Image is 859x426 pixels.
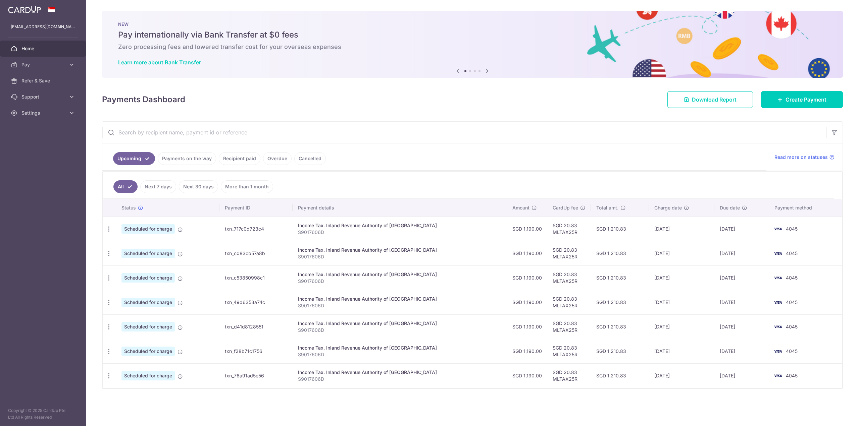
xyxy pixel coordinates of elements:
p: S9017606D [298,278,502,285]
div: Income Tax. Inland Revenue Authority of [GEOGRAPHIC_DATA] [298,345,502,351]
span: Charge date [654,204,682,211]
td: SGD 1,210.83 [591,314,649,339]
span: Scheduled for charge [121,249,175,258]
th: Payment ID [219,199,293,217]
span: Settings [21,110,66,116]
p: S9017606D [298,351,502,358]
p: S9017606D [298,327,502,333]
a: Next 30 days [179,180,218,193]
a: Download Report [667,91,753,108]
td: [DATE] [649,241,714,265]
td: SGD 1,210.83 [591,217,649,241]
td: SGD 1,190.00 [507,339,547,363]
h4: Payments Dashboard [102,94,185,106]
a: Cancelled [294,152,326,165]
input: Search by recipient name, payment id or reference [102,122,826,143]
p: S9017606D [298,302,502,309]
span: Pay [21,61,66,68]
a: All [113,180,138,193]
img: Bank Card [771,298,785,306]
td: SGD 20.83 MLTAX25R [547,290,591,314]
span: 4045 [786,226,798,232]
td: txn_f28b71c1756 [219,339,293,363]
img: Bank Card [771,225,785,233]
td: SGD 20.83 MLTAX25R [547,339,591,363]
a: Read more on statuses [774,154,835,161]
td: [DATE] [649,339,714,363]
td: [DATE] [714,290,769,314]
td: txn_717c0d723c4 [219,217,293,241]
span: Scheduled for charge [121,371,175,380]
td: SGD 1,210.83 [591,363,649,388]
a: Learn more about Bank Transfer [118,59,201,66]
a: Overdue [263,152,292,165]
td: [DATE] [649,363,714,388]
td: txn_d41d8128551 [219,314,293,339]
a: Recipient paid [219,152,260,165]
span: Amount [512,204,529,211]
a: More than 1 month [221,180,273,193]
td: SGD 1,190.00 [507,290,547,314]
td: txn_49d6353a74c [219,290,293,314]
span: 4045 [786,250,798,256]
td: SGD 1,190.00 [507,314,547,339]
span: Status [121,204,136,211]
div: Income Tax. Inland Revenue Authority of [GEOGRAPHIC_DATA] [298,296,502,302]
td: SGD 20.83 MLTAX25R [547,217,591,241]
td: SGD 20.83 MLTAX25R [547,363,591,388]
p: NEW [118,21,827,27]
span: CardUp fee [553,204,578,211]
span: Read more on statuses [774,154,828,161]
span: 4045 [786,299,798,305]
td: SGD 1,210.83 [591,241,649,265]
td: SGD 1,190.00 [507,363,547,388]
span: Create Payment [786,96,826,104]
td: SGD 20.83 MLTAX25R [547,241,591,265]
span: 4045 [786,348,798,354]
span: 4045 [786,275,798,281]
td: txn_76a91ad5e56 [219,363,293,388]
a: Next 7 days [140,180,176,193]
td: [DATE] [649,217,714,241]
div: Income Tax. Inland Revenue Authority of [GEOGRAPHIC_DATA] [298,271,502,278]
span: Total amt. [596,204,618,211]
p: [EMAIL_ADDRESS][DOMAIN_NAME] [11,23,75,30]
div: Income Tax. Inland Revenue Authority of [GEOGRAPHIC_DATA] [298,320,502,327]
span: Due date [720,204,740,211]
td: SGD 1,210.83 [591,339,649,363]
span: Scheduled for charge [121,298,175,307]
p: S9017606D [298,376,502,382]
span: Home [21,45,66,52]
span: Scheduled for charge [121,322,175,331]
td: SGD 1,210.83 [591,265,649,290]
td: [DATE] [649,265,714,290]
td: [DATE] [714,217,769,241]
td: [DATE] [714,339,769,363]
div: Income Tax. Inland Revenue Authority of [GEOGRAPHIC_DATA] [298,247,502,253]
p: S9017606D [298,229,502,236]
a: Payments on the way [158,152,216,165]
td: SGD 1,190.00 [507,217,547,241]
td: [DATE] [714,363,769,388]
td: [DATE] [714,241,769,265]
div: Income Tax. Inland Revenue Authority of [GEOGRAPHIC_DATA] [298,369,502,376]
img: CardUp [8,5,41,13]
td: [DATE] [649,314,714,339]
td: [DATE] [714,265,769,290]
td: SGD 1,190.00 [507,241,547,265]
img: Bank transfer banner [102,11,843,78]
span: 4045 [786,373,798,378]
span: Download Report [692,96,737,104]
td: [DATE] [649,290,714,314]
h6: Zero processing fees and lowered transfer cost for your overseas expenses [118,43,827,51]
td: txn_c53850998c1 [219,265,293,290]
th: Payment details [293,199,507,217]
span: Scheduled for charge [121,224,175,234]
a: Create Payment [761,91,843,108]
img: Bank Card [771,274,785,282]
td: SGD 20.83 MLTAX25R [547,265,591,290]
h5: Pay internationally via Bank Transfer at $0 fees [118,29,827,40]
a: Upcoming [113,152,155,165]
span: Scheduled for charge [121,273,175,283]
img: Bank Card [771,372,785,380]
